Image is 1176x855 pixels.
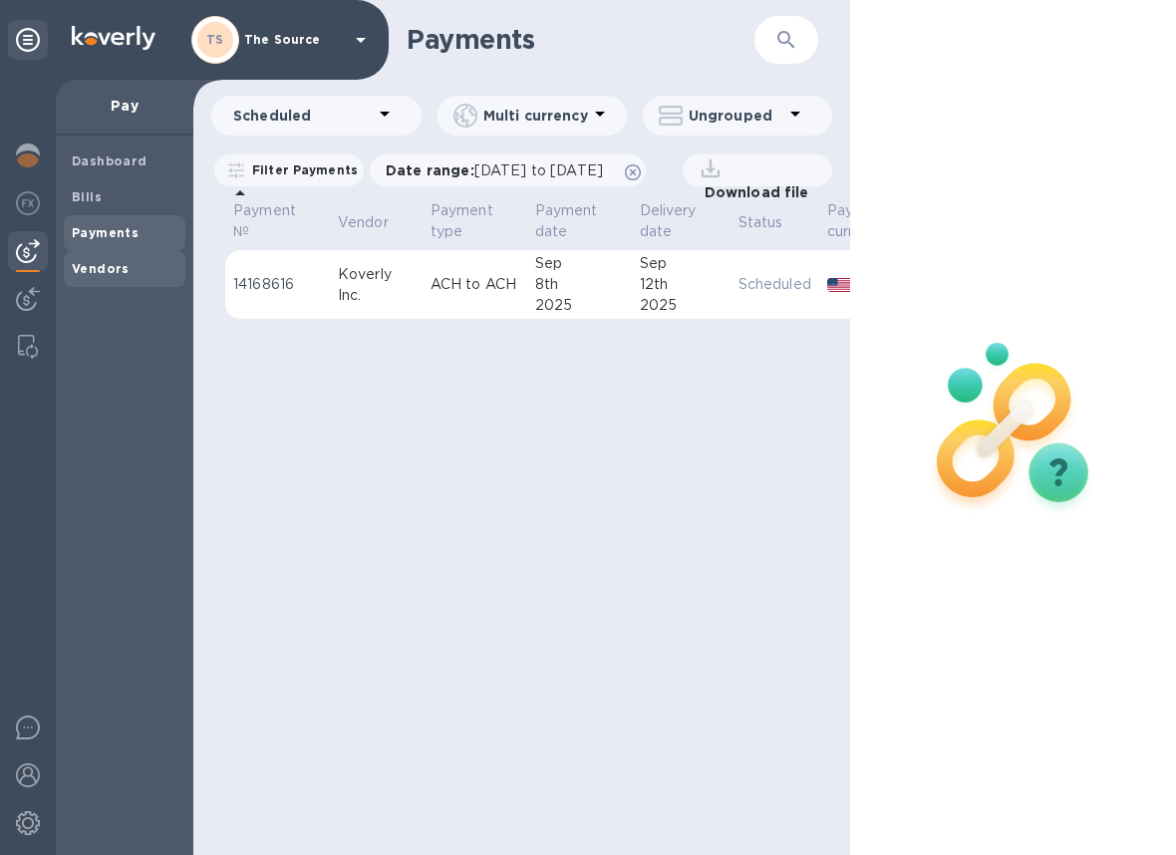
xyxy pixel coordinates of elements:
[16,191,40,215] img: Foreign exchange
[738,212,783,233] p: Status
[72,153,147,168] b: Dashboard
[72,189,102,204] b: Bills
[431,274,519,295] p: ACH to ACH
[386,160,613,180] p: Date range :
[72,96,177,116] p: Pay
[244,33,344,47] p: The Source
[72,26,155,50] img: Logo
[535,253,624,274] div: Sep
[640,295,723,316] div: 2025
[827,200,913,242] span: Payee currency
[338,264,415,285] div: Koverly
[827,200,887,242] p: Payee currency
[640,200,697,242] p: Delivery date
[640,274,723,295] div: 12th
[474,162,603,178] span: [DATE] to [DATE]
[72,225,139,240] b: Payments
[233,200,296,242] p: Payment №
[697,182,809,202] p: Download file
[338,285,415,306] div: Inc.
[338,212,415,233] span: Vendor
[233,106,373,126] p: Scheduled
[640,253,723,274] div: Sep
[233,274,322,295] p: 14168616
[535,200,624,242] span: Payment date
[233,200,322,242] span: Payment №
[738,274,811,295] p: Scheduled
[640,200,723,242] span: Delivery date
[8,20,48,60] div: Unpin categories
[535,200,598,242] p: Payment date
[431,200,519,242] span: Payment type
[370,154,646,186] div: Date range:[DATE] to [DATE]
[407,24,735,56] h1: Payments
[244,161,358,178] p: Filter Payments
[72,261,130,276] b: Vendors
[483,106,588,126] p: Multi currency
[827,278,854,292] img: USD
[431,200,493,242] p: Payment type
[206,32,224,47] b: TS
[689,106,783,126] p: Ungrouped
[535,295,624,316] div: 2025
[338,212,389,233] p: Vendor
[535,274,624,295] div: 8th
[738,212,809,233] span: Status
